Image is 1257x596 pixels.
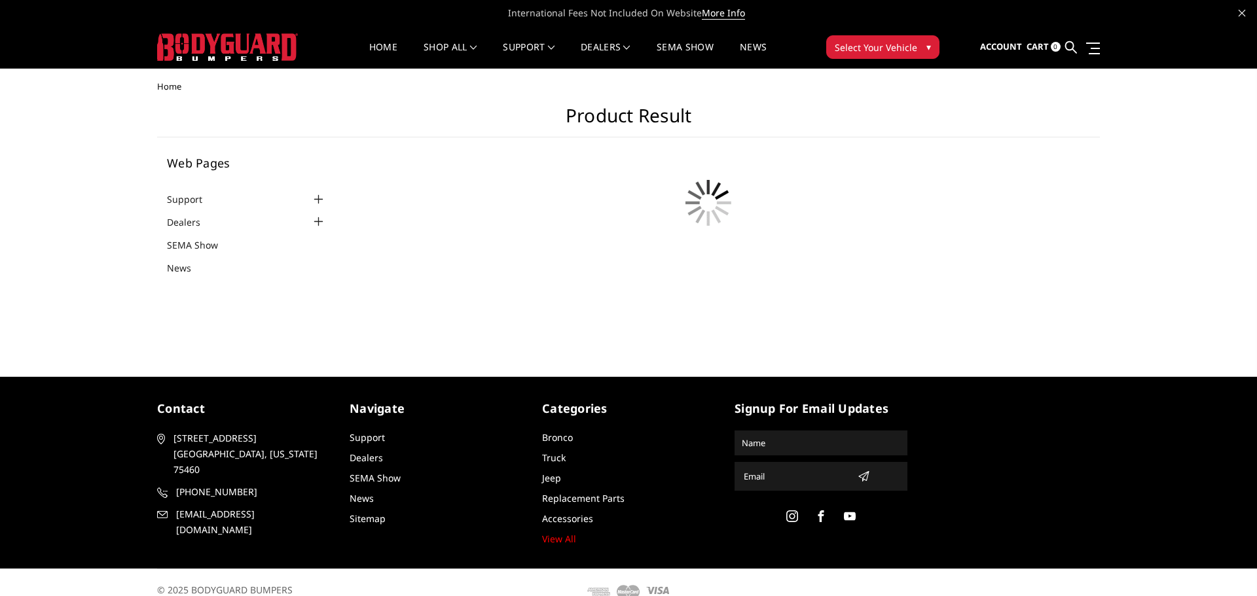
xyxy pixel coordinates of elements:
a: News [167,261,208,275]
input: Name [737,432,905,453]
h1: Product Result [157,105,1100,137]
a: [EMAIL_ADDRESS][DOMAIN_NAME] [157,506,330,538]
h5: signup for email updates [735,400,907,417]
h5: Categories [542,400,715,417]
span: Select Your Vehicle [835,41,917,54]
a: News [740,43,767,68]
h5: Navigate [350,400,522,417]
a: shop all [424,43,477,68]
a: Accessories [542,512,593,525]
a: [PHONE_NUMBER] [157,484,330,500]
span: [PHONE_NUMBER] [176,484,328,500]
a: Dealers [167,215,217,229]
span: ▾ [926,40,931,54]
a: Jeep [542,472,561,484]
a: Home [369,43,397,68]
a: Support [503,43,555,68]
button: Select Your Vehicle [826,35,939,59]
a: More Info [702,7,745,20]
a: News [350,492,374,504]
a: Cart 0 [1027,29,1061,65]
a: Account [980,29,1022,65]
span: 0 [1051,42,1061,52]
span: Home [157,80,181,92]
input: Email [738,466,852,487]
a: SEMA Show [167,238,234,252]
span: © 2025 BODYGUARD BUMPERS [157,584,293,596]
img: preloader.gif [676,170,741,236]
span: Account [980,41,1022,52]
a: Support [350,431,385,444]
h5: contact [157,400,330,417]
a: View All [542,533,576,545]
h5: Web Pages [167,157,327,169]
a: Bronco [542,431,573,444]
a: Dealers [581,43,630,68]
a: SEMA Show [350,472,401,484]
a: Support [167,192,219,206]
img: BODYGUARD BUMPERS [157,33,298,61]
a: SEMA Show [657,43,714,68]
span: [EMAIL_ADDRESS][DOMAIN_NAME] [176,506,328,538]
a: Replacement Parts [542,492,625,504]
a: Sitemap [350,512,386,525]
a: Truck [542,451,566,464]
span: [STREET_ADDRESS] [GEOGRAPHIC_DATA], [US_STATE] 75460 [173,430,325,478]
span: Cart [1027,41,1049,52]
a: Dealers [350,451,383,464]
